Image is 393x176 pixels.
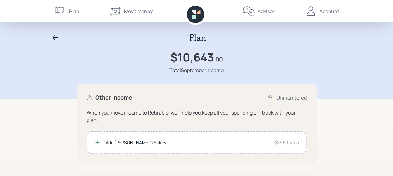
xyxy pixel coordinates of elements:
[106,139,267,146] div: Add [PERSON_NAME]'s Salary
[320,7,339,15] div: Account
[95,94,132,101] h4: Other Income
[69,7,79,15] div: Plan
[124,7,153,15] div: Move Money
[258,7,275,15] div: Advisor
[214,56,223,63] h4: .00
[189,32,206,43] h2: Plan
[87,109,307,124] div: When you move income to Retirable, we'll help you keep all your spending on-track with your plan.
[170,51,214,64] h1: $10,643
[169,66,224,74] div: Total September Income
[276,94,307,101] div: Unmonitored
[272,139,299,146] div: ~$13,500/mo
